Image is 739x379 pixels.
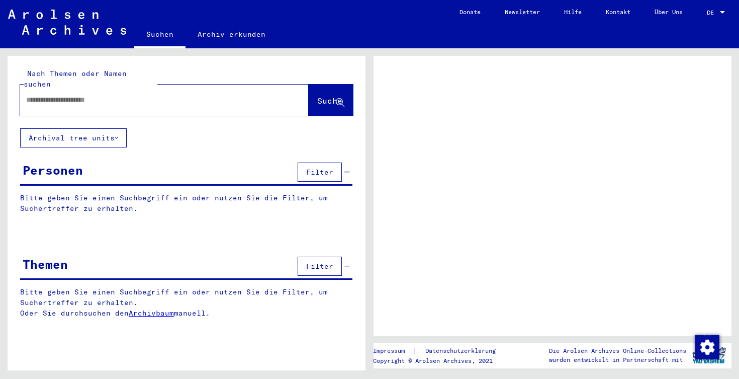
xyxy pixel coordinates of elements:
[306,262,333,271] span: Filter
[695,335,719,359] div: Zustimmung ändern
[373,356,508,365] p: Copyright © Arolsen Archives, 2021
[298,163,342,182] button: Filter
[134,22,186,48] a: Suchen
[317,96,342,106] span: Suche
[306,168,333,177] span: Filter
[707,9,718,16] span: DE
[8,10,126,35] img: Arolsen_neg.svg
[549,355,686,364] p: wurden entwickelt in Partnerschaft mit
[298,257,342,276] button: Filter
[20,193,352,214] p: Bitte geben Sie einen Suchbegriff ein oder nutzen Sie die Filter, um Suchertreffer zu erhalten.
[373,346,508,356] div: |
[695,335,719,359] img: Zustimmung ändern
[23,161,83,179] div: Personen
[309,85,353,116] button: Suche
[129,309,174,318] a: Archivbaum
[186,22,278,46] a: Archiv erkunden
[20,128,127,147] button: Archival tree units
[23,255,68,273] div: Themen
[20,287,353,319] p: Bitte geben Sie einen Suchbegriff ein oder nutzen Sie die Filter, um Suchertreffer zu erhalten. O...
[373,346,413,356] a: Impressum
[24,69,127,89] mat-label: Nach Themen oder Namen suchen
[549,346,686,355] p: Die Arolsen Archives Online-Collections
[690,343,728,368] img: yv_logo.png
[417,346,508,356] a: Datenschutzerklärung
